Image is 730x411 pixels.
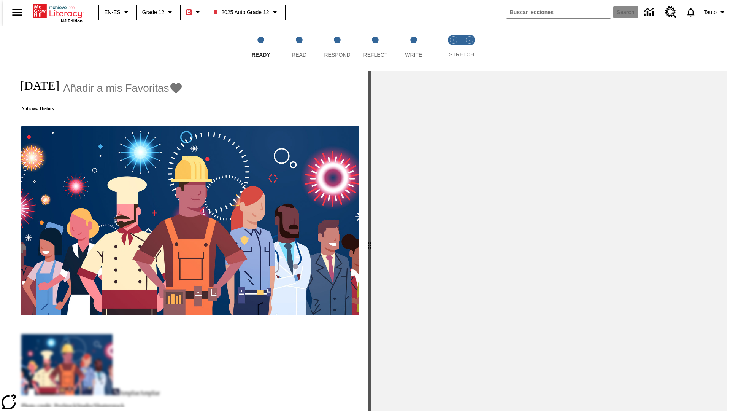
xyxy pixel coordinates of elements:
span: Respond [324,52,350,58]
span: EN-ES [104,8,121,16]
span: Read [292,52,306,58]
span: STRETCH [449,51,474,57]
a: Notificaciones [681,2,701,22]
button: Ready step 1 of 5 [239,26,283,68]
button: Stretch Respond step 2 of 2 [459,26,481,68]
button: Class: 2025 Auto Grade 12, Selecciona una clase [211,5,282,19]
span: Reflect [363,52,388,58]
span: Añadir a mis Favoritas [63,82,169,94]
text: 2 [468,38,470,42]
button: Perfil/Configuración [701,5,730,19]
img: A banner with a blue background shows an illustrated row of diverse men and women dressed in clot... [21,126,359,316]
button: Language: EN-ES, Selecciona un idioma [101,5,134,19]
span: B [187,7,191,17]
span: 2025 Auto Grade 12 [214,8,269,16]
h1: [DATE] [12,79,59,93]
a: Centro de recursos, Se abrirá en una pestaña nueva. [660,2,681,22]
input: search field [506,6,611,18]
button: Abrir el menú lateral [6,1,29,24]
text: 1 [452,38,454,42]
span: Write [405,52,422,58]
p: Noticias: History [12,106,183,112]
span: Grade 12 [142,8,164,16]
span: Tauto [704,8,717,16]
div: activity [371,71,727,411]
div: Portada [33,3,83,23]
button: Reflect step 4 of 5 [353,26,397,68]
a: Centro de información [640,2,660,23]
span: Ready [252,52,270,58]
button: Stretch Read step 1 of 2 [443,26,465,68]
button: Respond step 3 of 5 [315,26,359,68]
button: Boost El color de la clase es rojo. Cambiar el color de la clase. [183,5,205,19]
div: reading [3,71,368,407]
span: NJ Edition [61,19,83,23]
button: Grado: Grade 12, Elige un grado [139,5,178,19]
div: Pulsa la tecla de intro o la barra espaciadora y luego presiona las flechas de derecha e izquierd... [368,71,371,411]
button: Read step 2 of 5 [277,26,321,68]
button: Write step 5 of 5 [392,26,436,68]
button: Añadir a mis Favoritas - Día del Trabajo [63,81,183,95]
